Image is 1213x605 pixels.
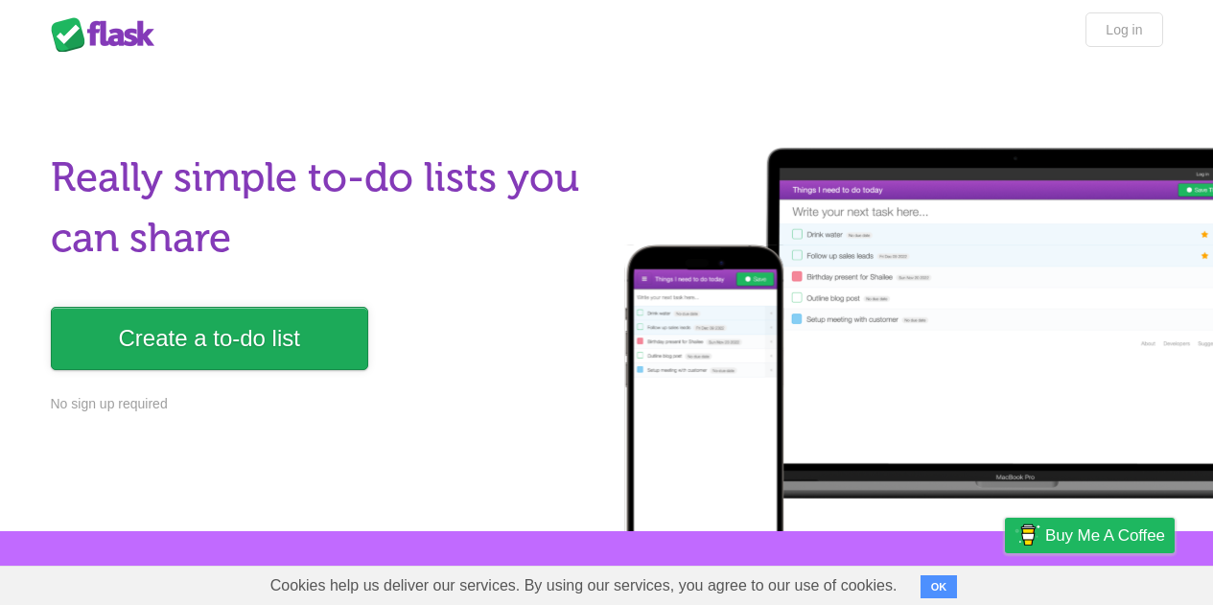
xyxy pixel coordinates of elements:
[921,575,958,598] button: OK
[51,148,595,268] h1: Really simple to-do lists you can share
[1015,519,1040,551] img: Buy me a coffee
[51,394,595,414] p: No sign up required
[1085,12,1162,47] a: Log in
[51,307,368,370] a: Create a to-do list
[251,567,917,605] span: Cookies help us deliver our services. By using our services, you agree to our use of cookies.
[1005,518,1175,553] a: Buy me a coffee
[1045,519,1165,552] span: Buy me a coffee
[51,17,166,52] div: Flask Lists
